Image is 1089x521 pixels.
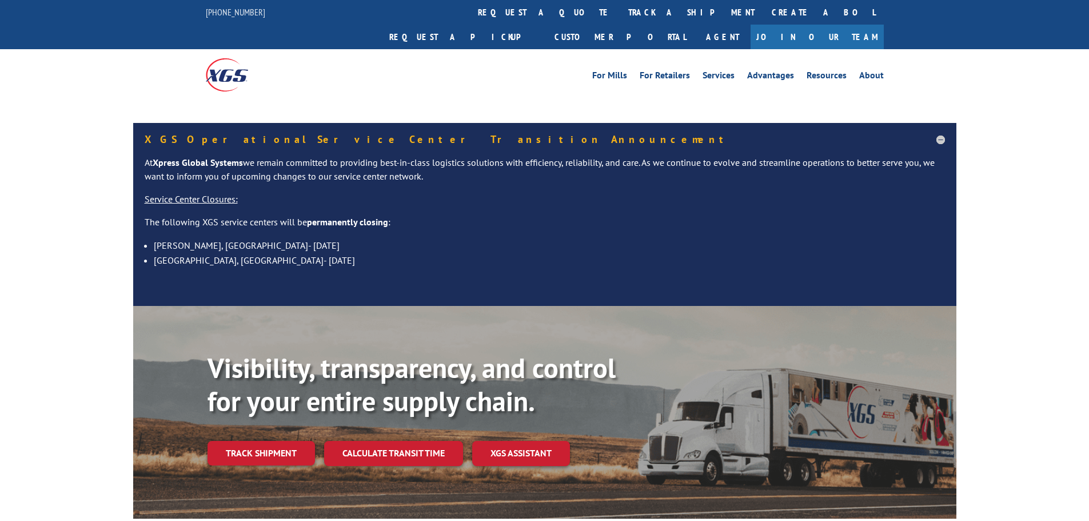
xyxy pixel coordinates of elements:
[145,193,238,205] u: Service Center Closures:
[381,25,546,49] a: Request a pickup
[640,71,690,83] a: For Retailers
[153,157,243,168] strong: Xpress Global Systems
[703,71,735,83] a: Services
[145,134,945,145] h5: XGS Operational Service Center Transition Announcement
[546,25,695,49] a: Customer Portal
[208,350,616,419] b: Visibility, transparency, and control for your entire supply chain.
[859,71,884,83] a: About
[324,441,463,466] a: Calculate transit time
[145,156,945,193] p: At we remain committed to providing best-in-class logistics solutions with efficiency, reliabilit...
[206,6,265,18] a: [PHONE_NUMBER]
[807,71,847,83] a: Resources
[751,25,884,49] a: Join Our Team
[154,238,945,253] li: [PERSON_NAME], [GEOGRAPHIC_DATA]- [DATE]
[307,216,388,228] strong: permanently closing
[472,441,570,466] a: XGS ASSISTANT
[208,441,315,465] a: Track shipment
[154,253,945,268] li: [GEOGRAPHIC_DATA], [GEOGRAPHIC_DATA]- [DATE]
[695,25,751,49] a: Agent
[747,71,794,83] a: Advantages
[145,216,945,238] p: The following XGS service centers will be :
[592,71,627,83] a: For Mills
